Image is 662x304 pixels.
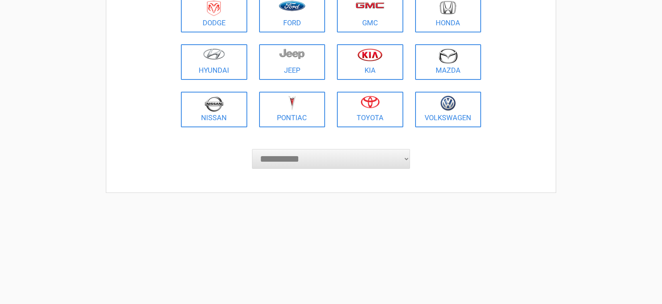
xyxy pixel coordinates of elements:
[181,92,247,127] a: Nissan
[355,2,384,9] img: gmc
[440,96,456,111] img: volkswagen
[415,44,481,80] a: Mazda
[361,96,380,108] img: toyota
[440,1,456,15] img: honda
[205,96,224,112] img: nissan
[357,48,382,61] img: kia
[259,44,325,80] a: Jeep
[337,44,403,80] a: Kia
[181,44,247,80] a: Hyundai
[203,48,225,60] img: hyundai
[288,96,296,111] img: pontiac
[207,1,221,16] img: dodge
[259,92,325,127] a: Pontiac
[438,48,458,64] img: mazda
[279,48,305,59] img: jeep
[279,1,305,11] img: ford
[337,92,403,127] a: Toyota
[415,92,481,127] a: Volkswagen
